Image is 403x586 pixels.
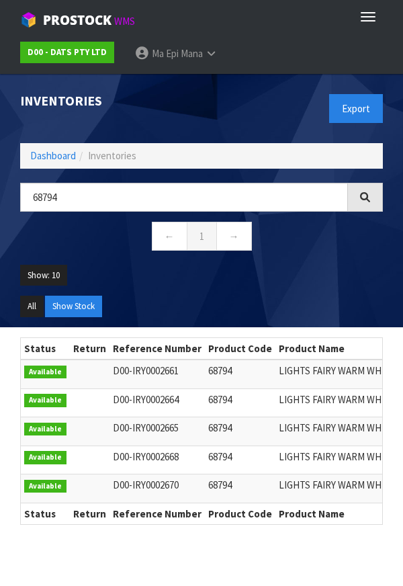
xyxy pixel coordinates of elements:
td: 68794 [205,446,275,474]
input: Search inventories [20,183,348,212]
a: 1 [187,222,217,251]
td: D00-IRY0002670 [109,474,205,503]
small: WMS [114,15,135,28]
th: Reference Number [109,503,205,524]
td: 68794 [205,388,275,417]
a: D00 - DATS PTY LTD [20,42,114,63]
th: Status [21,338,70,360]
th: Reference Number [109,338,205,360]
th: Return [70,503,109,524]
button: Export [329,94,383,123]
td: 68794 [205,417,275,446]
img: cube-alt.png [20,11,37,28]
a: ← [152,222,187,251]
td: D00-IRY0002661 [109,360,205,388]
a: → [216,222,252,251]
span: Available [24,394,66,407]
span: Inventories [88,149,136,162]
td: D00-IRY0002665 [109,417,205,446]
nav: Page navigation [20,222,383,255]
span: Available [24,366,66,379]
td: 68794 [205,474,275,503]
button: All [20,296,44,317]
td: 68794 [205,360,275,388]
th: Status [21,503,70,524]
td: D00-IRY0002668 [109,446,205,474]
h1: Inventories [20,94,191,109]
a: Dashboard [30,149,76,162]
button: Show: 10 [20,265,67,286]
span: Available [24,423,66,436]
span: ProStock [43,11,111,29]
td: D00-IRY0002664 [109,388,205,417]
th: Return [70,338,109,360]
strong: D00 - DATS PTY LTD [28,46,107,58]
th: Product Code [205,338,275,360]
button: Show Stock [45,296,102,317]
span: Available [24,480,66,493]
span: Available [24,451,66,464]
span: Mana [181,47,203,60]
span: Ma Epi [152,47,179,60]
th: Product Code [205,503,275,524]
